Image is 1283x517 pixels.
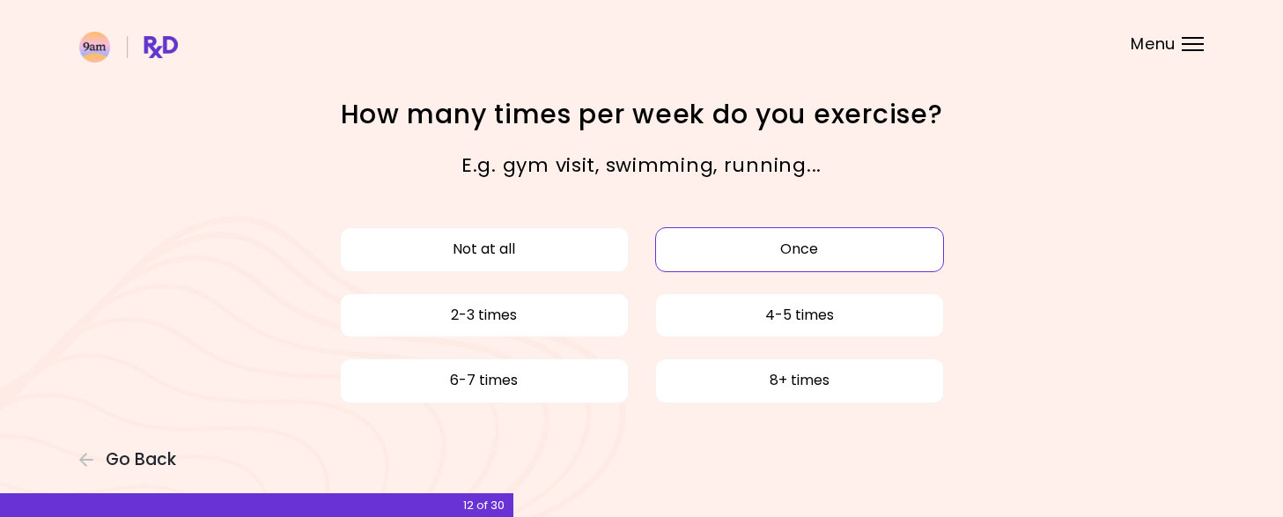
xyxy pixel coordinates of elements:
[106,450,176,469] span: Go Back
[655,293,944,337] button: 4-5 times
[1131,36,1176,52] span: Menu
[340,227,629,271] button: Not at all
[340,293,629,337] button: 2-3 times
[79,450,185,469] button: Go Back
[334,149,950,181] p: E.g. gym visit, swimming, running...
[655,227,944,271] button: Once
[334,97,950,131] h1: How many times per week do you exercise?
[655,358,944,403] button: 8+ times
[79,32,178,63] img: RxDiet
[340,358,629,403] button: 6-7 times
